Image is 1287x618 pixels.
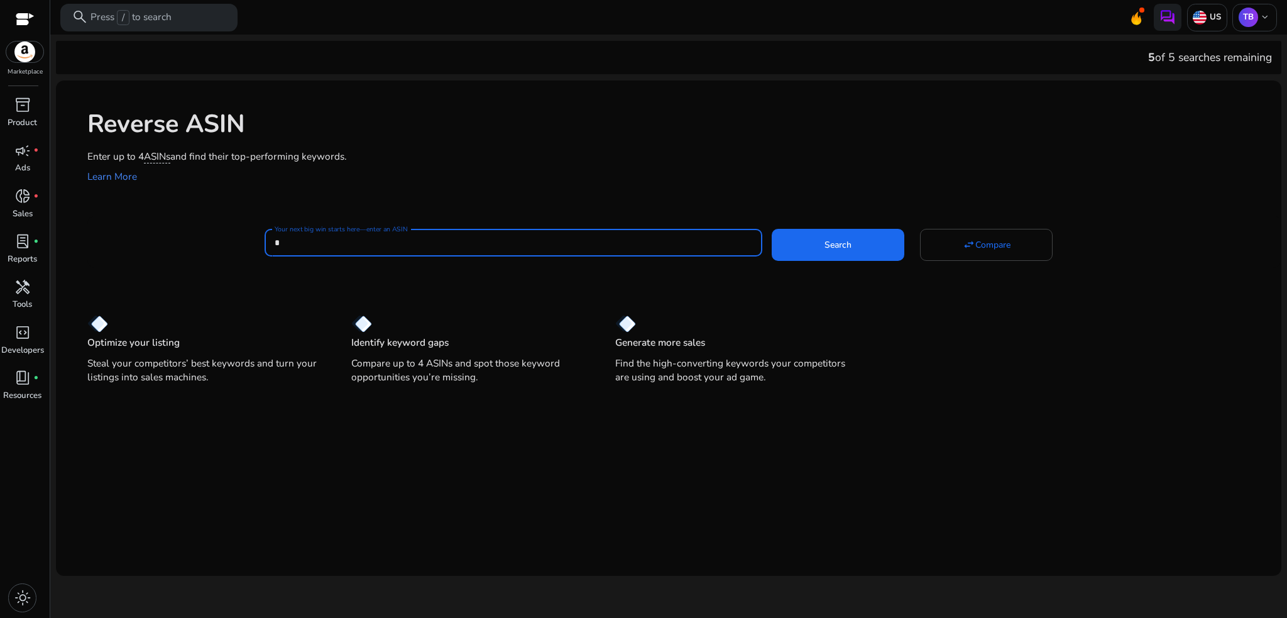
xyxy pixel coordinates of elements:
[8,117,37,130] p: Product
[1239,8,1258,27] p: TB
[33,148,39,153] span: fiber_manual_record
[963,239,975,251] mat-icon: swap_horiz
[8,67,43,77] p: Marketplace
[3,390,41,402] p: Resources
[351,356,590,384] p: Compare up to 4 ASINs and spot those keyword opportunities you’re missing.
[87,336,180,350] p: Optimize your listing
[14,143,31,159] span: campaign
[615,336,705,350] p: Generate more sales
[1193,11,1207,25] img: us.svg
[144,150,170,163] span: ASINs
[90,10,172,25] p: Press to search
[351,315,372,333] img: diamond.svg
[1207,12,1220,23] p: US
[33,375,39,381] span: fiber_manual_record
[1148,49,1272,65] div: of 5 searches remaining
[13,299,32,311] p: Tools
[615,356,854,384] p: Find the high-converting keywords your competitors are using and boost your ad game.
[14,590,31,606] span: light_mode
[351,336,449,350] p: Identify keyword gaps
[275,224,408,233] mat-label: Your next big win starts here—enter an ASIN
[14,188,31,204] span: donut_small
[14,324,31,341] span: code_blocks
[1148,50,1155,65] span: 5
[1,345,44,357] p: Developers
[87,109,1269,140] h1: Reverse ASIN
[824,238,852,251] span: Search
[772,229,904,261] button: Search
[15,162,30,175] p: Ads
[33,239,39,245] span: fiber_manual_record
[87,356,326,384] p: Steal your competitors’ best keywords and turn your listings into sales machines.
[33,194,39,199] span: fiber_manual_record
[615,315,636,333] img: diamond.svg
[920,229,1053,261] button: Compare
[87,315,108,333] img: diamond.svg
[14,370,31,386] span: book_4
[14,279,31,295] span: handyman
[8,253,37,266] p: Reports
[87,170,137,183] a: Learn More
[117,10,129,25] span: /
[13,208,33,221] p: Sales
[1259,12,1271,23] span: keyboard_arrow_down
[6,41,44,62] img: amazon.svg
[975,238,1010,251] span: Compare
[14,97,31,113] span: inventory_2
[87,149,1269,163] p: Enter up to 4 and find their top-performing keywords.
[72,9,88,25] span: search
[14,233,31,250] span: lab_profile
